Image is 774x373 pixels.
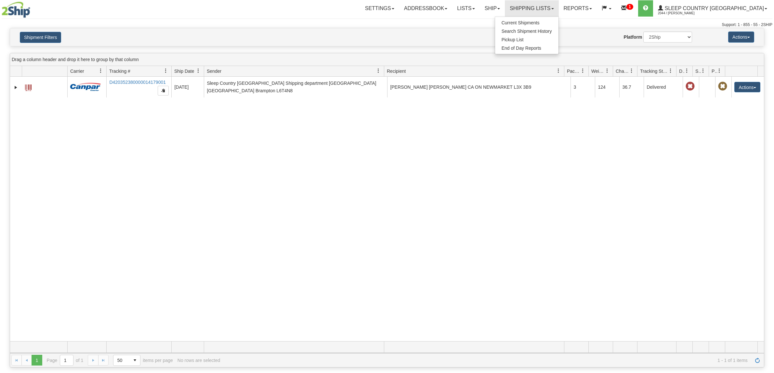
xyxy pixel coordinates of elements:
[204,77,387,97] td: Sleep Country [GEOGRAPHIC_DATA] Shipping department [GEOGRAPHIC_DATA] [GEOGRAPHIC_DATA] Brampton ...
[505,0,558,17] a: Shipping lists
[698,65,709,76] a: Shipment Issues filter column settings
[387,68,406,74] span: Recipient
[10,53,764,66] div: grid grouping header
[70,68,84,74] span: Carrier
[13,84,19,91] a: Expand
[577,65,588,76] a: Packages filter column settings
[47,355,84,366] span: Page of 1
[602,65,613,76] a: Weight filter column settings
[207,68,221,74] span: Sender
[20,32,61,43] button: Shipment Filters
[559,0,597,17] a: Reports
[502,37,524,42] span: Pickup List
[109,68,130,74] span: Tracking #
[640,68,668,74] span: Tracking Status
[495,44,558,52] a: End of Day Reports
[452,0,479,17] a: Lists
[2,2,30,18] img: logo2044.jpg
[595,77,619,97] td: 124
[171,77,204,97] td: [DATE]
[734,82,760,92] button: Actions
[399,0,453,17] a: Addressbook
[686,82,695,91] span: Late
[70,83,101,91] img: 14 - Canpar
[502,20,540,25] span: Current Shipments
[759,153,773,220] iframe: chat widget
[695,68,701,74] span: Shipment Issues
[616,0,638,17] a: 1
[728,32,754,43] button: Actions
[553,65,564,76] a: Recipient filter column settings
[480,0,505,17] a: Ship
[95,65,106,76] a: Carrier filter column settings
[117,357,126,364] span: 50
[616,68,629,74] span: Charge
[644,77,683,97] td: Delivered
[626,65,637,76] a: Charge filter column settings
[2,22,772,28] div: Support: 1 - 855 - 55 - 2SHIP
[714,65,725,76] a: Pickup Status filter column settings
[681,65,692,76] a: Delivery Status filter column settings
[160,65,171,76] a: Tracking # filter column settings
[663,6,764,11] span: Sleep Country [GEOGRAPHIC_DATA]
[177,358,220,363] div: No rows are selected
[679,68,685,74] span: Delivery Status
[130,355,140,366] span: select
[174,68,194,74] span: Ship Date
[373,65,384,76] a: Sender filter column settings
[109,80,166,85] a: D420352380000014179001
[225,358,748,363] span: 1 - 1 of 1 items
[193,65,204,76] a: Ship Date filter column settings
[25,82,32,92] a: Label
[502,29,552,34] span: Search Shipment History
[665,65,676,76] a: Tracking Status filter column settings
[752,355,763,365] a: Refresh
[718,82,727,91] span: Pickup Not Assigned
[495,19,558,27] a: Current Shipments
[387,77,571,97] td: [PERSON_NAME] [PERSON_NAME] CA ON NEWMARKET L3X 3B9
[567,68,581,74] span: Packages
[712,68,717,74] span: Pickup Status
[624,34,642,40] label: Platform
[619,77,644,97] td: 36.7
[571,77,595,97] td: 3
[113,355,173,366] span: items per page
[495,27,558,35] a: Search Shipment History
[658,10,707,17] span: 2044 / [PERSON_NAME]
[591,68,605,74] span: Weight
[360,0,399,17] a: Settings
[653,0,772,17] a: Sleep Country [GEOGRAPHIC_DATA] 2044 / [PERSON_NAME]
[113,355,140,366] span: Page sizes drop down
[626,4,633,10] sup: 1
[502,45,541,51] span: End of Day Reports
[60,355,73,366] input: Page 1
[495,35,558,44] a: Pickup List
[158,86,169,96] button: Copy to clipboard
[32,355,42,365] span: Page 1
